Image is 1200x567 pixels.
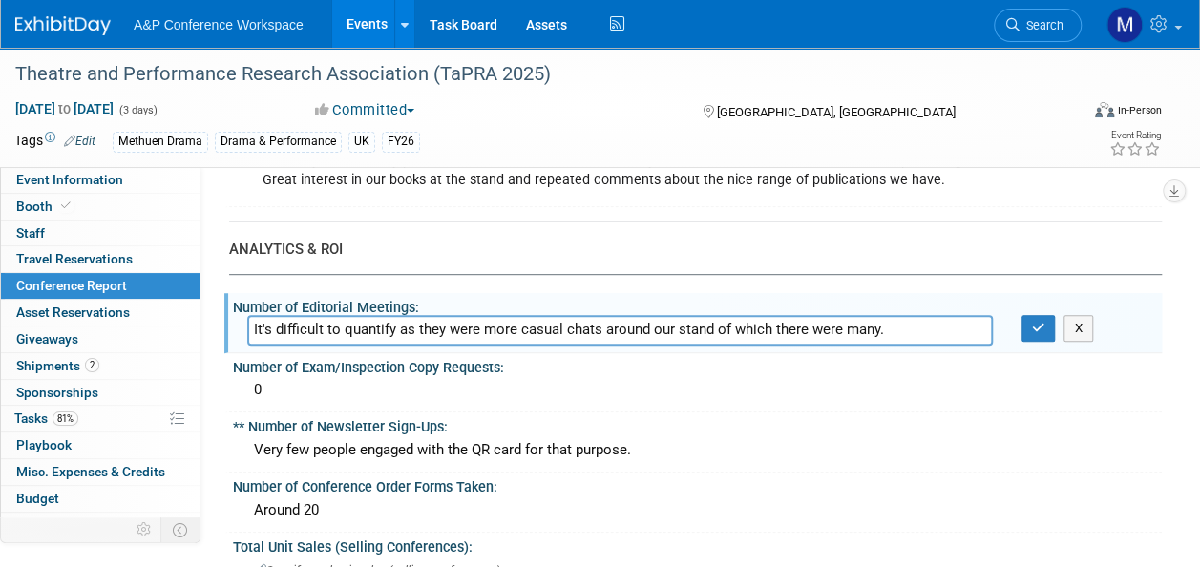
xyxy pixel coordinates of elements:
[1,300,200,325] a: Asset Reservations
[717,105,956,119] span: [GEOGRAPHIC_DATA], [GEOGRAPHIC_DATA]
[16,331,78,346] span: Giveaways
[9,57,1063,92] div: Theatre and Performance Research Association (TaPRA 2025)
[16,358,99,373] span: Shipments
[1,246,200,272] a: Travel Reservations
[134,17,304,32] span: A&P Conference Workspace
[16,437,72,452] span: Playbook
[233,293,1162,317] div: Number of Editorial Meetings:
[16,385,98,400] span: Sponsorships
[128,517,161,542] td: Personalize Event Tab Strip
[247,435,1147,465] div: Very few people engaged with the QR card for that purpose.
[1,459,200,485] a: Misc. Expenses & Credits
[1106,7,1143,43] img: Margaret Bartley
[1,513,200,538] a: ROI, Objectives & ROO
[16,517,144,533] span: ROI, Objectives & ROO
[382,132,420,152] div: FY26
[233,472,1162,496] div: Number of Conference Order Forms Taken:
[1,194,200,220] a: Booth
[16,172,123,187] span: Event Information
[53,411,78,426] span: 81%
[1,273,200,299] a: Conference Report
[55,101,74,116] span: to
[233,353,1162,377] div: Number of Exam/Inspection Copy Requests:
[1,380,200,406] a: Sponsorships
[14,131,95,153] td: Tags
[233,533,1162,556] div: Total Unit Sales (Selling Conferences):
[113,132,208,152] div: Methuen Drama
[1095,102,1114,117] img: Format-Inperson.png
[16,251,133,266] span: Travel Reservations
[64,135,95,148] a: Edit
[16,304,130,320] span: Asset Reservations
[247,375,1147,405] div: 0
[1,326,200,352] a: Giveaways
[85,358,99,372] span: 2
[1,353,200,379] a: Shipments2
[233,412,1162,436] div: ** Number of Newsletter Sign-Ups:
[229,240,1147,260] div: ANALYTICS & ROI
[1117,103,1162,117] div: In-Person
[16,464,165,479] span: Misc. Expenses & Credits
[1109,131,1161,140] div: Event Rating
[1,220,200,246] a: Staff
[16,278,127,293] span: Conference Report
[16,491,59,506] span: Budget
[14,410,78,426] span: Tasks
[1,486,200,512] a: Budget
[348,132,375,152] div: UK
[249,142,978,199] div: Definitely. It felt a very positive conference - well attended, buoyant and lots of nice feedback...
[995,99,1162,128] div: Event Format
[1,167,200,193] a: Event Information
[1020,18,1063,32] span: Search
[215,132,342,152] div: Drama & Performance
[994,9,1082,42] a: Search
[308,100,422,120] button: Committed
[61,200,71,211] i: Booth reservation complete
[161,517,200,542] td: Toggle Event Tabs
[247,495,1147,525] div: Around 20
[16,199,74,214] span: Booth
[117,104,158,116] span: (3 days)
[15,16,111,35] img: ExhibitDay
[1,406,200,431] a: Tasks81%
[1,432,200,458] a: Playbook
[1063,315,1093,342] button: X
[14,100,115,117] span: [DATE] [DATE]
[16,225,45,241] span: Staff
